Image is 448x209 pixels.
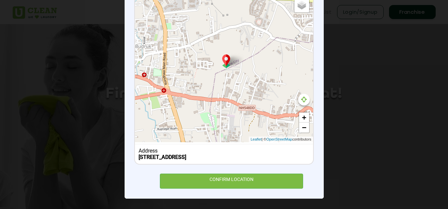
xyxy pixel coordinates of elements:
div: Address [139,148,309,154]
div: CONFIRM LOCATION [160,174,303,189]
a: Zoom out [299,123,309,133]
div: | © contributors [249,137,313,142]
a: Leaflet [250,137,261,142]
b: [STREET_ADDRESS] [139,154,186,160]
a: OpenStreetMap [266,137,292,142]
a: Zoom in [299,113,309,123]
